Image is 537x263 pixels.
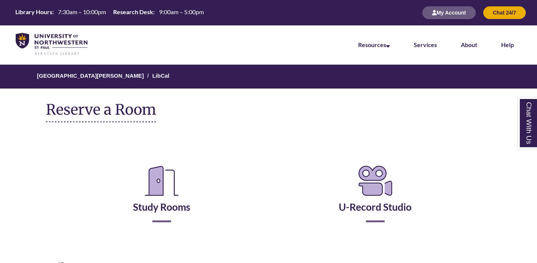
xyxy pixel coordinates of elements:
span: 9:00am – 5:00pm [159,8,204,15]
button: Chat 24/7 [483,6,526,19]
a: Hours Today [12,8,207,18]
a: About [461,41,477,48]
a: Resources [358,41,390,48]
img: UNWSP Library Logo [16,33,87,56]
div: Reserve a Room [46,141,491,244]
table: Hours Today [12,8,207,17]
a: Services [414,41,437,48]
a: LibCal [152,72,170,79]
a: [GEOGRAPHIC_DATA][PERSON_NAME] [37,72,144,79]
th: Research Desk: [110,8,156,16]
a: Study Rooms [133,182,190,213]
a: U-Record Studio [339,182,412,213]
nav: Breadcrumb [46,65,491,89]
a: Help [501,41,514,48]
th: Library Hours: [12,8,55,16]
button: My Account [422,6,476,19]
h1: Reserve a Room [46,102,156,123]
a: My Account [422,9,476,16]
a: Chat 24/7 [483,9,526,16]
span: 7:30am – 10:00pm [58,8,106,15]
